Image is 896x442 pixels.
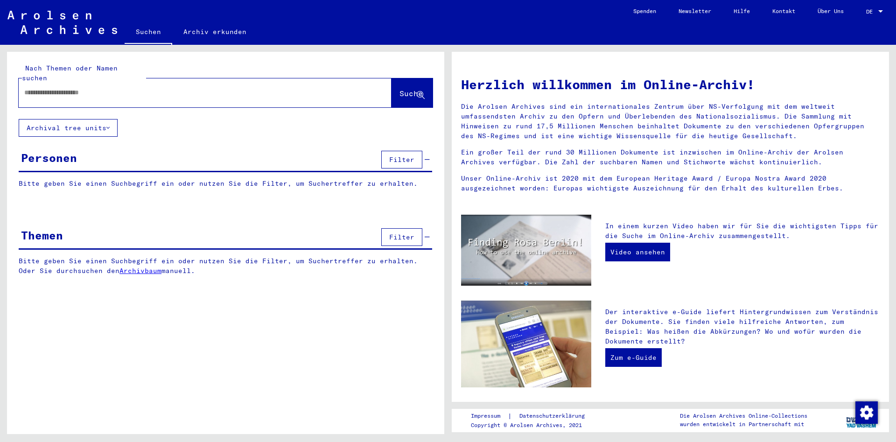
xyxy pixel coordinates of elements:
a: Archiv erkunden [172,21,258,43]
div: | [471,411,596,421]
mat-label: Nach Themen oder Namen suchen [22,64,118,82]
p: Bitte geben Sie einen Suchbegriff ein oder nutzen Sie die Filter, um Suchertreffer zu erhalten. O... [19,256,433,276]
p: Bitte geben Sie einen Suchbegriff ein oder nutzen Sie die Filter, um Suchertreffer zu erhalten. [19,179,432,189]
a: Video ansehen [605,243,670,261]
p: Der interaktive e-Guide liefert Hintergrundwissen zum Verständnis der Dokumente. Sie finden viele... [605,307,880,346]
button: Filter [381,151,422,168]
button: Suche [392,78,433,107]
h1: Herzlich willkommen im Online-Archiv! [461,75,880,94]
span: Filter [389,233,414,241]
a: Archivbaum [119,267,161,275]
p: Ein großer Teil der rund 30 Millionen Dokumente ist inzwischen im Online-Archiv der Arolsen Archi... [461,147,880,167]
a: Datenschutzerklärung [512,411,596,421]
a: Suchen [125,21,172,45]
img: yv_logo.png [844,408,879,432]
div: Themen [21,227,63,244]
a: Impressum [471,411,508,421]
span: Filter [389,155,414,164]
p: In einem kurzen Video haben wir für Sie die wichtigsten Tipps für die Suche im Online-Archiv zusa... [605,221,880,241]
span: Suche [399,89,423,98]
img: eguide.jpg [461,301,591,387]
a: Zum e-Guide [605,348,662,367]
span: DE [866,8,876,15]
img: video.jpg [461,215,591,286]
p: wurden entwickelt in Partnerschaft mit [680,420,807,428]
button: Filter [381,228,422,246]
p: Unser Online-Archiv ist 2020 mit dem European Heritage Award / Europa Nostra Award 2020 ausgezeic... [461,174,880,193]
div: Personen [21,149,77,166]
img: Arolsen_neg.svg [7,11,117,34]
p: Copyright © Arolsen Archives, 2021 [471,421,596,429]
img: Zustimmung ändern [855,401,878,424]
p: Die Arolsen Archives sind ein internationales Zentrum über NS-Verfolgung mit dem weltweit umfasse... [461,102,880,141]
button: Archival tree units [19,119,118,137]
p: Die Arolsen Archives Online-Collections [680,412,807,420]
